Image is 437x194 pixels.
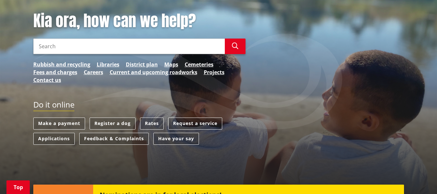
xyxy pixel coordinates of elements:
[90,118,136,130] a: Register a dog
[33,100,74,111] h2: Do it online
[33,61,90,68] a: Rubbish and recycling
[204,68,224,76] a: Projects
[185,61,213,68] a: Cemeteries
[6,180,30,194] a: Top
[33,133,75,145] a: Applications
[407,167,431,190] iframe: Messenger Launcher
[168,118,222,130] a: Request a service
[33,12,246,30] h1: Kia ora, how can we help?
[33,118,85,130] a: Make a payment
[33,39,225,54] input: Search input
[164,61,178,68] a: Maps
[140,118,164,130] a: Rates
[84,68,103,76] a: Careers
[33,76,61,84] a: Contact us
[33,68,77,76] a: Fees and charges
[153,133,199,145] a: Have your say
[110,68,197,76] a: Current and upcoming roadworks
[79,133,149,145] a: Feedback & Complaints
[97,61,119,68] a: Libraries
[126,61,158,68] a: District plan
